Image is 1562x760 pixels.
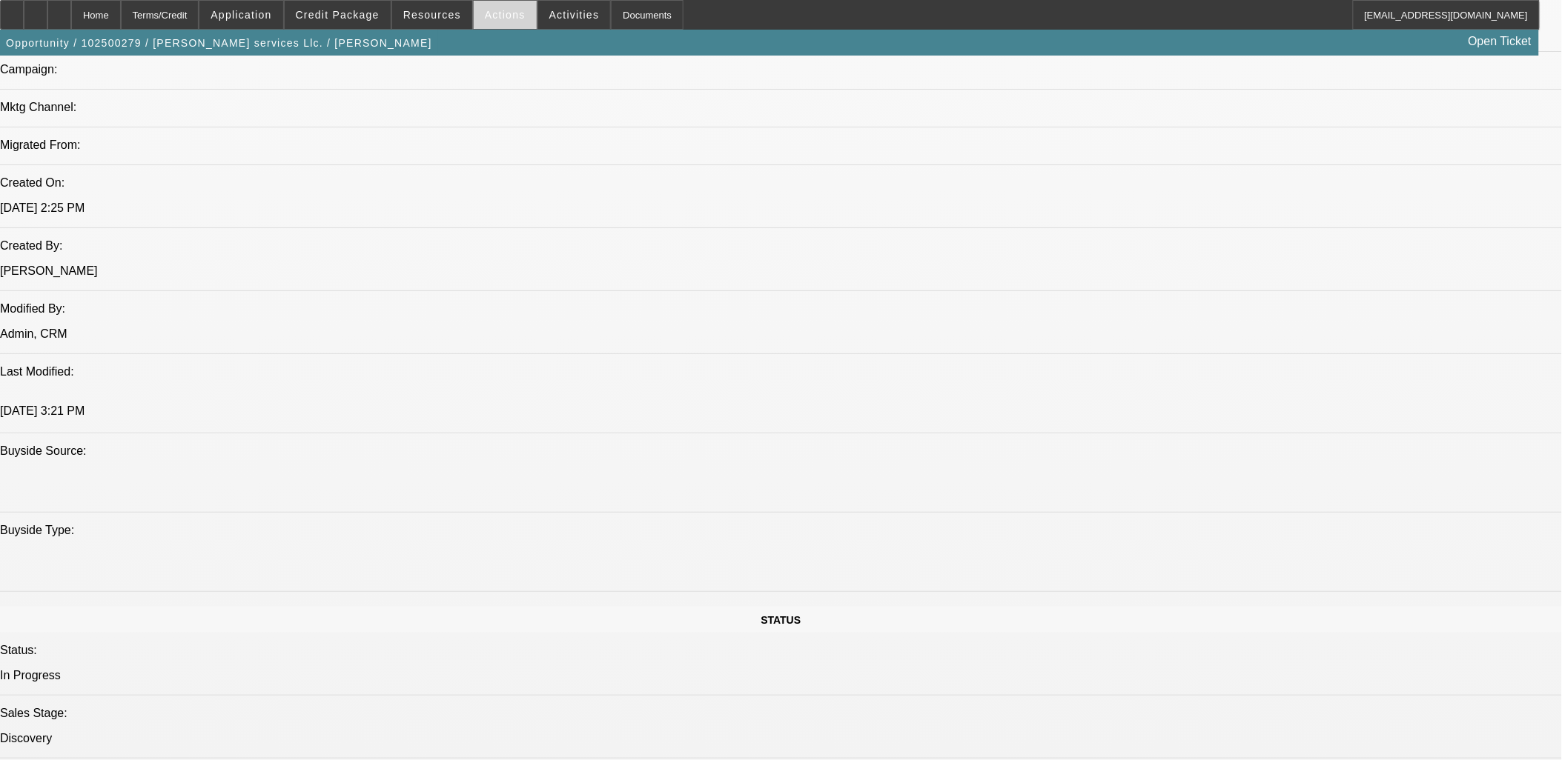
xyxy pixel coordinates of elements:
[549,9,600,21] span: Activities
[211,9,271,21] span: Application
[392,1,472,29] button: Resources
[1463,29,1538,54] a: Open Ticket
[285,1,391,29] button: Credit Package
[6,37,432,49] span: Opportunity / 102500279 / [PERSON_NAME] services Llc. / [PERSON_NAME]
[403,9,461,21] span: Resources
[474,1,537,29] button: Actions
[538,1,611,29] button: Activities
[296,9,380,21] span: Credit Package
[761,615,801,627] span: STATUS
[485,9,526,21] span: Actions
[199,1,282,29] button: Application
